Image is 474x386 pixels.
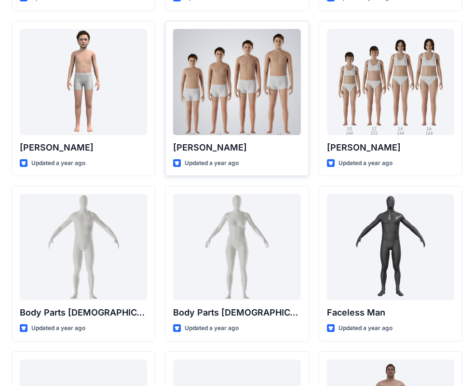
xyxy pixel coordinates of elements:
p: [PERSON_NAME] [327,141,454,154]
p: Updated a year ago [339,323,393,333]
p: [PERSON_NAME] [20,141,147,154]
p: Updated a year ago [185,158,239,168]
a: Faceless Man [327,194,454,300]
a: Brenda [327,29,454,135]
a: Brandon [173,29,300,135]
p: Body Parts [DEMOGRAPHIC_DATA] [20,306,147,319]
p: [PERSON_NAME] [173,141,300,154]
p: Updated a year ago [185,323,239,333]
a: Body Parts Male [20,194,147,300]
p: Body Parts [DEMOGRAPHIC_DATA] [173,306,300,319]
a: Emil [20,29,147,135]
p: Updated a year ago [31,158,85,168]
p: Faceless Man [327,306,454,319]
p: Updated a year ago [339,158,393,168]
a: Body Parts Female [173,194,300,300]
p: Updated a year ago [31,323,85,333]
